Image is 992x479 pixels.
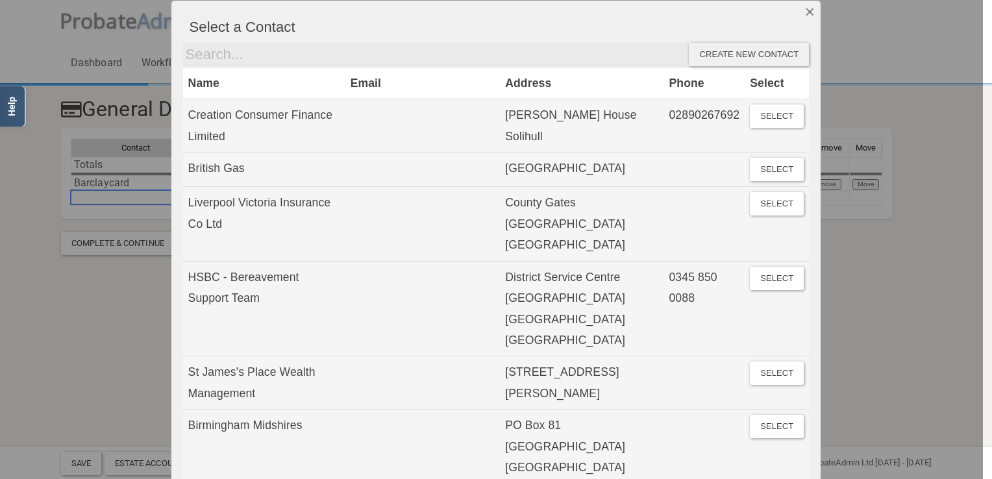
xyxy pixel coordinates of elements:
th: Name [183,67,345,99]
button: Select [750,192,804,215]
td: District Service Centre [GEOGRAPHIC_DATA] [GEOGRAPHIC_DATA] [GEOGRAPHIC_DATA] [500,261,663,356]
input: Search... [183,43,689,66]
button: Dismiss [799,1,821,23]
div: Create new contact [689,43,809,66]
th: Address [500,67,663,99]
td: British Gas [183,153,345,187]
button: Select [750,415,804,438]
button: Select [750,362,804,385]
td: [PERSON_NAME] House Solihull [500,99,663,153]
th: Phone [663,67,745,99]
td: [STREET_ADDRESS][PERSON_NAME] [500,356,663,410]
th: Select [745,67,809,99]
h4: Select a Contact [190,19,810,35]
td: HSBC - Bereavement Support Team [183,261,345,356]
button: Select [750,104,804,128]
td: Creation Consumer Finance Limited [183,99,345,153]
td: County Gates [GEOGRAPHIC_DATA] [GEOGRAPHIC_DATA] [500,187,663,261]
button: Select [750,158,804,181]
td: 0345 850 0088 [663,261,745,356]
td: 02890267692 [663,99,745,153]
td: Liverpool Victoria Insurance Co Ltd [183,187,345,261]
button: Select [750,267,804,290]
td: [GEOGRAPHIC_DATA] [500,153,663,187]
th: Email [345,67,501,99]
td: St James's Place Wealth Management [183,356,345,410]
